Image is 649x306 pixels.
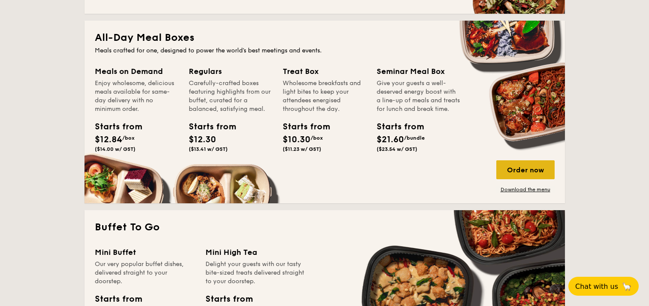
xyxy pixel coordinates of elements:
div: Regulars [189,65,272,77]
span: $12.84 [95,135,122,145]
span: ($13.41 w/ GST) [189,146,228,152]
div: Starts from [189,120,227,133]
span: $12.30 [189,135,216,145]
button: Chat with us🦙 [568,277,639,296]
span: $21.60 [377,135,404,145]
div: Give your guests a well-deserved energy boost with a line-up of meals and treats for lunch and br... [377,79,460,113]
div: Seminar Meal Box [377,65,460,77]
div: Starts from [95,293,142,306]
h2: Buffet To Go [95,220,555,234]
div: Mini Buffet [95,246,195,258]
div: Our very popular buffet dishes, delivered straight to your doorstep. [95,260,195,286]
div: Starts from [377,120,415,133]
span: $10.30 [283,135,311,145]
div: Carefully-crafted boxes featuring highlights from our buffet, curated for a balanced, satisfying ... [189,79,272,113]
div: Starts from [205,293,252,306]
h2: All-Day Meal Boxes [95,31,555,45]
span: /box [311,135,323,141]
span: ($23.54 w/ GST) [377,146,417,152]
div: Wholesome breakfasts and light bites to keep your attendees energised throughout the day. [283,79,366,113]
a: Download the menu [496,186,555,193]
div: Meals crafted for one, designed to power the world's best meetings and events. [95,46,555,55]
div: Order now [496,160,555,179]
span: ($14.00 w/ GST) [95,146,136,152]
div: Starts from [283,120,321,133]
div: Enjoy wholesome, delicious meals available for same-day delivery with no minimum order. [95,79,178,113]
span: /box [122,135,135,141]
span: /bundle [404,135,425,141]
div: Starts from [95,120,133,133]
div: Delight your guests with our tasty bite-sized treats delivered straight to your doorstep. [205,260,306,286]
span: 🦙 [622,282,632,291]
div: Treat Box [283,65,366,77]
span: ($11.23 w/ GST) [283,146,321,152]
div: Mini High Tea [205,246,306,258]
div: Meals on Demand [95,65,178,77]
span: Chat with us [575,282,618,291]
